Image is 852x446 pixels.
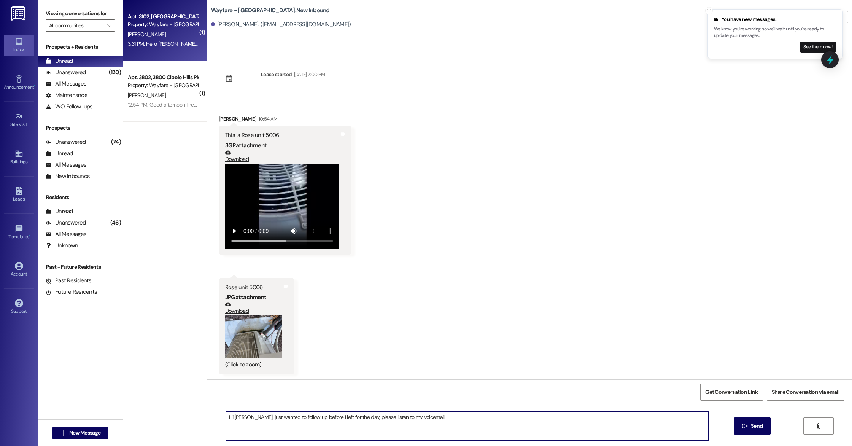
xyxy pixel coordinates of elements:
div: All Messages [46,161,86,169]
i:  [107,22,111,29]
a: Templates • [4,222,34,243]
div: Property: Wayfare - [GEOGRAPHIC_DATA] [128,21,198,29]
span: Share Conversation via email [772,388,839,396]
a: Inbox [4,35,34,56]
div: (120) [107,67,123,78]
div: 12:54 PM: Good afternoon I need a favor, what time do you all leave for the day [DATE]? [128,101,319,108]
span: [PERSON_NAME] [128,92,166,99]
div: Maintenance [46,91,87,99]
span: • [34,83,35,89]
div: All Messages [46,230,86,238]
div: Unanswered [46,138,86,146]
b: JPG attachment [225,293,266,301]
div: Future Residents [46,288,97,296]
input: All communities [49,19,103,32]
span: • [29,233,30,238]
div: [DATE] 7:00 PM [292,70,325,78]
div: [PERSON_NAME] [219,115,351,126]
div: 3:31 PM: Hello [PERSON_NAME]. I'm still quite a few hours away. You'll leave the keys in the unit... [128,40,647,47]
div: (74) [109,136,123,148]
div: Apt. 3102, [GEOGRAPHIC_DATA] [128,13,198,21]
div: Past + Future Residents [38,263,123,271]
a: Site Visit • [4,110,34,131]
div: Rose unit 5006 [225,284,282,291]
a: Leads [4,185,34,205]
img: ResiDesk Logo [11,6,27,21]
div: You have new messages! [714,16,836,23]
span: Send [751,422,763,430]
div: Residents [38,193,123,201]
span: Get Conversation Link [705,388,758,396]
i:  [60,430,66,436]
div: Unanswered [46,219,86,227]
label: Viewing conversations for [46,8,115,19]
b: 3GP attachment [225,142,267,149]
span: • [27,121,29,126]
button: Get Conversation Link [700,384,763,401]
div: Unread [46,207,73,215]
div: This is Rose unit 5006 [225,131,339,139]
div: 10:54 AM [257,115,278,123]
p: We know you're working, so we'll wait until you're ready to update your messages. [714,26,836,39]
div: WO Follow-ups [46,103,92,111]
div: Prospects [38,124,123,132]
button: See them now! [800,42,836,53]
div: Property: Wayfare - [GEOGRAPHIC_DATA] [128,81,198,89]
div: Apt. 3802, 3800 Cibolo Hills Pky [128,73,198,81]
div: Unread [46,150,73,158]
textarea: Hi [PERSON_NAME], just wanted to follow up before I left for the day, please listen to my voicemail [226,412,709,440]
span: New Message [69,429,100,437]
button: New Message [52,427,109,439]
div: (Click to zoom) [225,361,282,369]
button: Send [734,417,771,435]
div: All Messages [46,80,86,88]
button: Close toast [705,7,713,14]
div: Prospects + Residents [38,43,123,51]
div: Unread [46,57,73,65]
i:  [815,423,821,429]
div: Lease started [261,70,292,78]
a: Account [4,260,34,280]
a: Support [4,297,34,317]
i:  [742,423,748,429]
div: (46) [108,217,123,229]
button: Share Conversation via email [767,384,844,401]
div: Past Residents [46,277,92,285]
a: Download [225,150,339,163]
span: [PERSON_NAME] [128,31,166,38]
b: Wayfare - [GEOGRAPHIC_DATA]: New Inbound [211,6,330,14]
a: Buildings [4,147,34,168]
div: [PERSON_NAME]. ([EMAIL_ADDRESS][DOMAIN_NAME]) [211,21,351,29]
div: Unknown [46,242,78,250]
div: Unanswered [46,68,86,76]
a: Download [225,301,282,315]
div: New Inbounds [46,172,90,180]
button: Zoom image [225,315,282,358]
